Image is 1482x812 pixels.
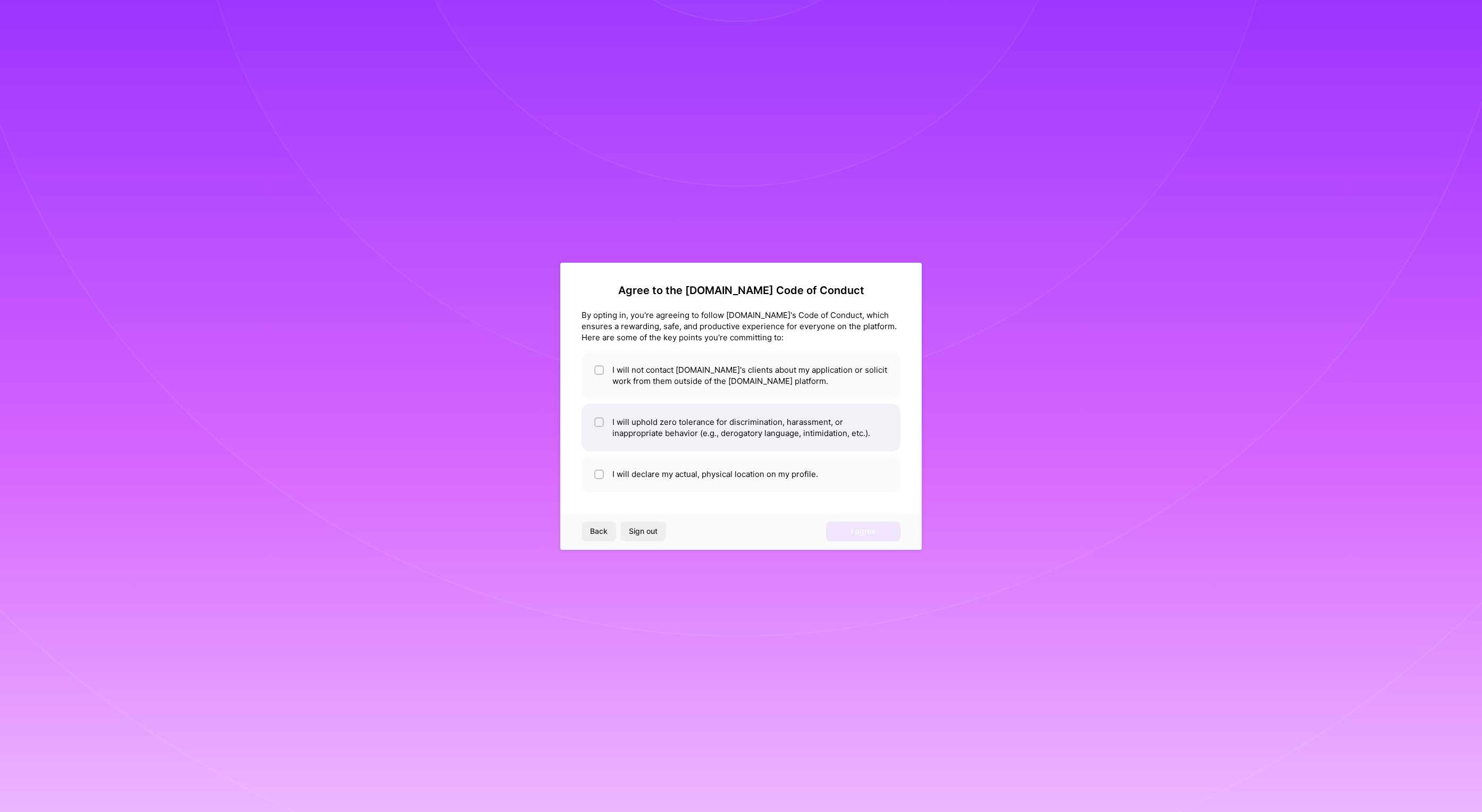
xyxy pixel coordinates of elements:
li: I will uphold zero tolerance for discrimination, harassment, or inappropriate behavior (e.g., der... [582,404,900,451]
button: Back [582,522,616,541]
li: I will not contact [DOMAIN_NAME]'s clients about my application or solicit work from them outside... [582,351,900,399]
button: Sign out [620,522,666,541]
span: Back [590,526,608,537]
div: By opting in, you're agreeing to follow [DOMAIN_NAME]'s Code of Conduct, which ensures a rewardin... [582,309,900,343]
li: I will declare my actual, physical location on my profile. [582,456,900,492]
span: Sign out [629,526,658,537]
h2: Agree to the [DOMAIN_NAME] Code of Conduct [582,284,900,297]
